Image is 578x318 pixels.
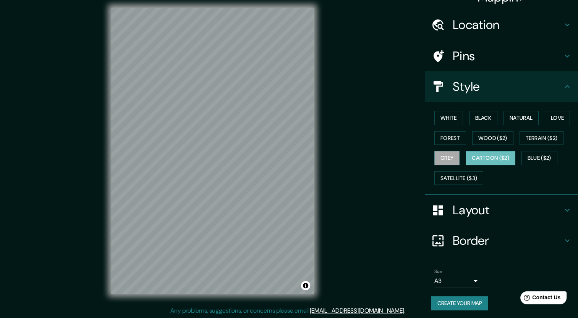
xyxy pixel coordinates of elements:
[425,225,578,256] div: Border
[434,275,480,287] div: A3
[431,296,488,310] button: Create your map
[310,307,404,315] a: [EMAIL_ADDRESS][DOMAIN_NAME]
[425,71,578,102] div: Style
[406,306,408,315] div: .
[434,131,466,145] button: Forest
[453,202,563,218] h4: Layout
[469,111,498,125] button: Black
[510,288,570,310] iframe: Help widget launcher
[425,195,578,225] div: Layout
[466,151,515,165] button: Cartoon ($2)
[434,151,460,165] button: Grey
[425,41,578,71] div: Pins
[434,268,442,275] label: Size
[545,111,570,125] button: Love
[170,306,405,315] p: Any problems, suggestions, or concerns please email .
[405,306,406,315] div: .
[472,131,513,145] button: Wood ($2)
[301,281,310,290] button: Toggle attribution
[453,48,563,64] h4: Pins
[434,171,483,185] button: Satellite ($3)
[425,10,578,40] div: Location
[453,233,563,248] h4: Border
[453,79,563,94] h4: Style
[504,111,539,125] button: Natural
[111,8,314,294] canvas: Map
[521,151,557,165] button: Blue ($2)
[434,111,463,125] button: White
[453,17,563,32] h4: Location
[520,131,564,145] button: Terrain ($2)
